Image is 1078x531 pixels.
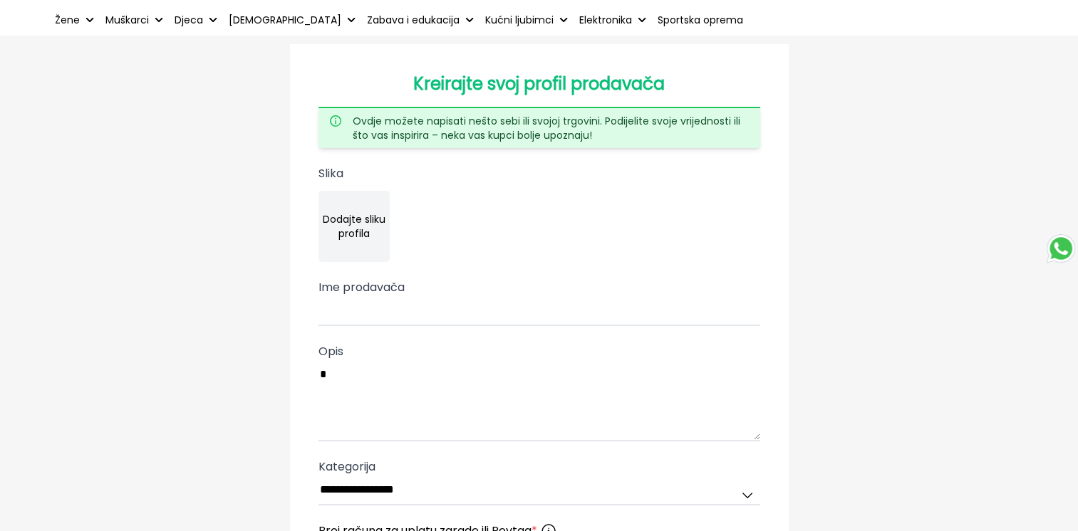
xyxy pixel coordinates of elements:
[52,4,97,36] button: Žene
[318,296,760,326] input: Ime prodavača
[175,13,203,28] p: Djeca
[318,475,760,505] input: Kategorija
[579,13,632,28] p: Elektronika
[485,13,554,28] p: Kućni ljubimci
[55,13,80,28] p: Žene
[318,165,343,182] span: Slika
[103,4,166,36] button: Muškarci
[226,4,358,36] button: [DEMOGRAPHIC_DATA]
[105,13,149,28] p: Muškarci
[318,279,405,295] span: Ime prodavača
[318,343,343,359] span: Opis
[318,191,390,262] button: Dodajte sliku profila
[318,458,375,475] span: Kategorija
[364,4,477,36] button: Zabava i edukacija
[229,13,341,28] p: [DEMOGRAPHIC_DATA]
[576,4,649,36] button: Elektronika
[482,4,571,36] button: Kućni ljubimci
[353,114,749,142] p: Ovdje možete napisati nešto sebi ili svojoj trgovini. Podijelite svoje vrijednosti ili što vas in...
[318,73,760,95] h3: Kreirajte svoj profil prodavača
[172,4,220,36] button: Djeca
[655,4,746,36] a: Sportska oprema
[367,13,460,28] p: Zabava i edukacija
